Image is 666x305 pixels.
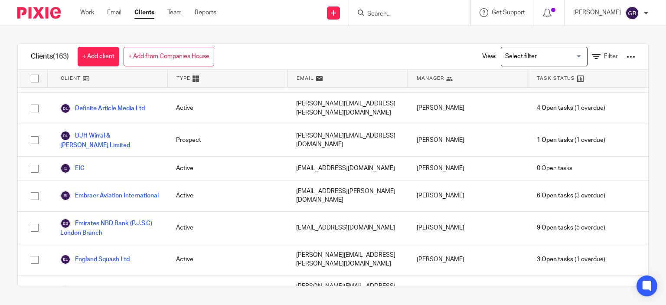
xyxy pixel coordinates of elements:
[60,285,71,296] img: svg%3E
[604,53,618,59] span: Filter
[537,75,575,82] span: Task Status
[60,254,130,265] a: England Squash Ltd
[53,53,69,60] span: (163)
[492,10,525,16] span: Get Support
[167,244,287,275] div: Active
[408,244,528,275] div: [PERSON_NAME]
[61,75,81,82] span: Client
[60,163,71,174] img: svg%3E
[537,136,573,144] span: 1 Open tasks
[501,47,588,66] div: Search for option
[287,212,408,244] div: [EMAIL_ADDRESS][DOMAIN_NAME]
[537,104,573,112] span: 4 Open tasks
[167,157,287,180] div: Active
[287,124,408,156] div: [PERSON_NAME][EMAIL_ADDRESS][DOMAIN_NAME]
[167,8,182,17] a: Team
[537,255,573,264] span: 3 Open tasks
[573,8,621,17] p: [PERSON_NAME]
[195,8,216,17] a: Reports
[60,103,71,114] img: svg%3E
[408,180,528,211] div: [PERSON_NAME]
[80,8,94,17] a: Work
[297,75,314,82] span: Email
[537,255,605,264] span: (1 overdue)
[60,131,159,150] a: DJH Wirral & [PERSON_NAME] Limited
[537,104,605,112] span: (1 overdue)
[287,244,408,275] div: [PERSON_NAME][EMAIL_ADDRESS][PERSON_NAME][DOMAIN_NAME]
[134,8,154,17] a: Clients
[287,157,408,180] div: [EMAIL_ADDRESS][DOMAIN_NAME]
[60,190,159,201] a: Embraer Aviation International
[60,103,145,114] a: Definite Article Media Ltd
[124,47,214,66] a: + Add from Companies House
[26,70,43,87] input: Select all
[408,93,528,124] div: [PERSON_NAME]
[408,157,528,180] div: [PERSON_NAME]
[167,93,287,124] div: Active
[60,285,143,296] a: Equiteq Advisors Limited
[78,47,119,66] a: + Add client
[537,136,605,144] span: (1 overdue)
[417,75,444,82] span: Manager
[537,223,605,232] span: (5 overdue)
[469,44,635,69] div: View:
[167,212,287,244] div: Active
[60,218,159,237] a: Emirates NBD Bank (P.J.S.C) London Branch
[366,10,444,18] input: Search
[287,93,408,124] div: [PERSON_NAME][EMAIL_ADDRESS][PERSON_NAME][DOMAIN_NAME]
[60,218,71,229] img: svg%3E
[167,124,287,156] div: Prospect
[176,75,190,82] span: Type
[107,8,121,17] a: Email
[537,191,573,200] span: 6 Open tasks
[625,6,639,20] img: svg%3E
[408,124,528,156] div: [PERSON_NAME]
[167,180,287,211] div: Active
[17,7,61,19] img: Pixie
[60,163,85,174] a: EIC
[60,254,71,265] img: svg%3E
[537,191,605,200] span: (3 overdue)
[60,190,71,201] img: svg%3E
[287,180,408,211] div: [EMAIL_ADDRESS][PERSON_NAME][DOMAIN_NAME]
[537,164,572,173] span: 0 Open tasks
[408,212,528,244] div: [PERSON_NAME]
[537,223,573,232] span: 9 Open tasks
[31,52,69,61] h1: Clients
[60,131,71,141] img: svg%3E
[502,49,582,64] input: Search for option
